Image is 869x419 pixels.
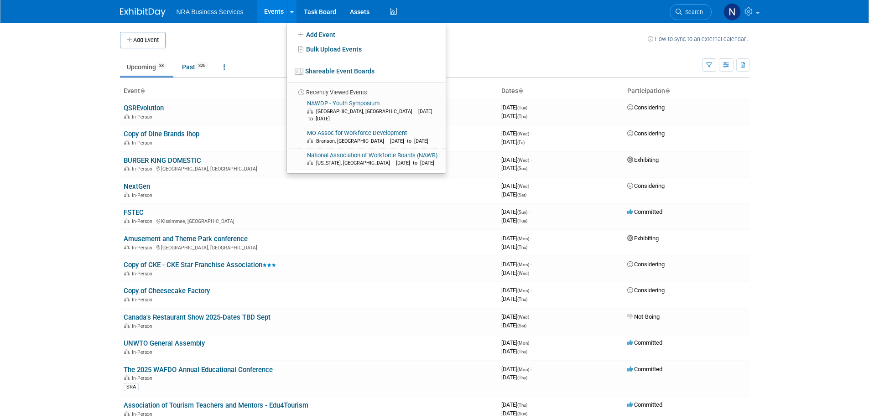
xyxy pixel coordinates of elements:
[531,287,532,294] span: -
[518,87,523,94] a: Sort by Start Date
[517,131,529,136] span: (Wed)
[132,271,155,277] span: In-Person
[132,349,155,355] span: In-Person
[124,165,494,172] div: [GEOGRAPHIC_DATA], [GEOGRAPHIC_DATA]
[501,182,532,189] span: [DATE]
[316,160,395,166] span: [US_STATE], [GEOGRAPHIC_DATA]
[531,182,532,189] span: -
[124,235,248,243] a: Amusement and Theme Park conference
[290,126,442,148] a: MO Assoc for Workforce Development Branson, [GEOGRAPHIC_DATA] [DATE] to [DATE]
[627,156,659,163] span: Exhibiting
[501,156,532,163] span: [DATE]
[627,339,662,346] span: Committed
[120,32,166,48] button: Add Event
[665,87,670,94] a: Sort by Participation Type
[648,36,749,42] a: How to sync to an external calendar...
[124,217,494,224] div: Kissimmee, [GEOGRAPHIC_DATA]
[517,315,529,320] span: (Wed)
[124,140,130,145] img: In-Person Event
[501,401,530,408] span: [DATE]
[124,130,199,138] a: Copy of Dine Brands Ihop
[517,341,529,346] span: (Mon)
[316,109,417,114] span: [GEOGRAPHIC_DATA], [GEOGRAPHIC_DATA]
[290,149,442,171] a: National Association of Workforce Boards (NAWB) [US_STATE], [GEOGRAPHIC_DATA] [DATE] to [DATE]
[316,138,389,144] span: Branson, [GEOGRAPHIC_DATA]
[287,26,446,42] a: Add Event
[124,297,130,301] img: In-Person Event
[517,166,527,171] span: (Sun)
[124,339,205,347] a: UNWTO General Assembly
[124,114,130,119] img: In-Person Event
[120,58,173,76] a: Upcoming38
[529,401,530,408] span: -
[132,166,155,172] span: In-Person
[132,245,155,251] span: In-Person
[501,261,532,268] span: [DATE]
[627,261,665,268] span: Considering
[517,262,529,267] span: (Mon)
[124,375,130,380] img: In-Person Event
[124,313,271,321] a: Canada's Restaurant Show 2025-Dates TBD Sept
[624,83,749,99] th: Participation
[627,182,665,189] span: Considering
[501,217,527,224] span: [DATE]
[501,130,532,137] span: [DATE]
[627,287,665,294] span: Considering
[517,411,527,416] span: (Sun)
[627,401,662,408] span: Committed
[132,411,155,417] span: In-Person
[501,139,525,145] span: [DATE]
[501,313,532,320] span: [DATE]
[531,130,532,137] span: -
[124,166,130,171] img: In-Person Event
[124,243,494,251] div: [GEOGRAPHIC_DATA], [GEOGRAPHIC_DATA]
[501,348,527,355] span: [DATE]
[501,104,530,111] span: [DATE]
[531,156,532,163] span: -
[682,9,703,16] span: Search
[517,105,527,110] span: (Tue)
[290,97,442,126] a: NAWDP - Youth Symposium [GEOGRAPHIC_DATA], [GEOGRAPHIC_DATA] [DATE] to [DATE]
[517,349,527,354] span: (Thu)
[517,403,527,408] span: (Thu)
[124,261,276,269] a: Copy of CKE - CKE Star Franchise Association
[132,375,155,381] span: In-Person
[156,62,167,69] span: 38
[501,235,532,242] span: [DATE]
[529,104,530,111] span: -
[124,104,164,112] a: QSREvolution
[396,160,439,166] span: [DATE] to [DATE]
[124,208,144,217] a: FSTEC
[287,63,446,79] a: Shareable Event Boards
[517,114,527,119] span: (Thu)
[132,218,155,224] span: In-Person
[501,322,526,329] span: [DATE]
[124,366,273,374] a: The 2025 WAFDO Annual Educational Conference
[501,165,527,171] span: [DATE]
[517,140,525,145] span: (Fri)
[517,367,529,372] span: (Mon)
[627,313,660,320] span: Not Going
[124,271,130,275] img: In-Person Event
[627,130,665,137] span: Considering
[124,383,139,391] div: SRA
[723,3,741,21] img: Neeley Carlson
[517,158,529,163] span: (Wed)
[124,218,130,223] img: In-Person Event
[627,235,659,242] span: Exhibiting
[175,58,215,76] a: Past326
[120,8,166,17] img: ExhibitDay
[390,138,433,144] span: [DATE] to [DATE]
[287,83,446,97] li: Recently Viewed Events:
[124,156,201,165] a: BURGER KING DOMESTIC
[124,192,130,197] img: In-Person Event
[627,366,662,372] span: Committed
[517,288,529,293] span: (Mon)
[307,109,432,122] span: [DATE] to [DATE]
[295,68,303,75] img: seventboard-3.png
[531,366,532,372] span: -
[501,208,530,215] span: [DATE]
[531,339,532,346] span: -
[124,349,130,354] img: In-Person Event
[120,83,498,99] th: Event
